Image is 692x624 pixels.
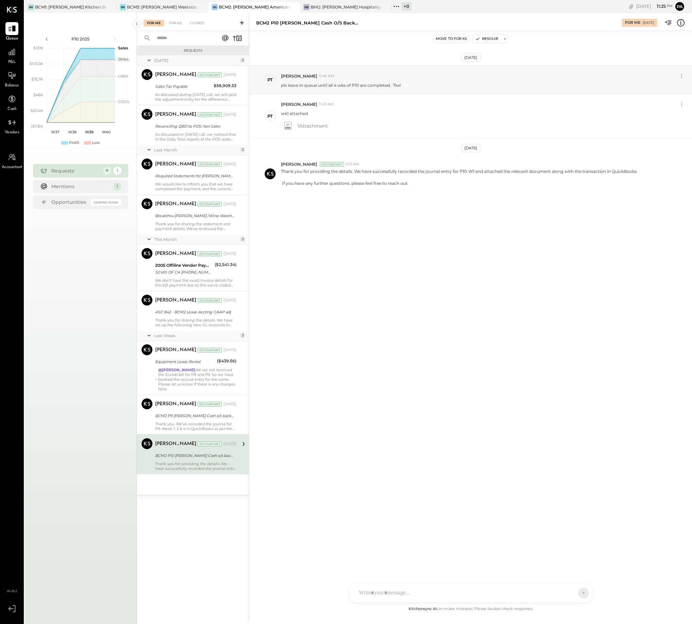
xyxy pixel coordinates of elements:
div: P10 2025 [52,36,110,42]
span: P&L [8,59,16,65]
div: Closed [186,20,208,27]
div: Last Month [154,147,238,153]
div: We don't have the exact invoice details for this bill payment due to this we've coded this paymen... [155,278,236,288]
div: BB [303,4,310,10]
span: 1 Attachment [297,119,328,133]
text: OPEX [118,57,129,62]
div: [DATE] [224,251,236,257]
div: Accountant [198,112,222,117]
text: W38 [68,130,76,134]
a: Queue [0,22,23,42]
div: [PERSON_NAME] [155,161,196,168]
div: As discussed during [DATE] call, we will post the adjustment entry for the difference amount once... [155,92,236,102]
div: [DATE] [224,201,236,207]
div: [DATE] [224,112,236,117]
div: 1 [113,182,121,191]
div: [DATE] [643,20,654,25]
div: Accountant [198,202,222,207]
button: Move to for ks [433,35,470,43]
div: Accountant [198,402,222,407]
p: pls leave in queue until all 4 wks of P10 are completed. Tkx! [281,82,401,88]
div: For Me [144,20,164,27]
div: [DATE] [224,162,236,167]
div: BCM2 P10 [PERSON_NAME] Cash o/s backup [155,452,234,459]
span: Vendors [5,130,19,136]
p: Thank you for providing the details. We have successfully recorded the journal entry for P10-W1 a... [281,168,638,186]
div: BCM3: [PERSON_NAME] Westside Grill [127,4,198,10]
div: We are not received the Ecolab bill for P8 and P9. So we have booked the accrual entry for the sa... [158,367,236,391]
a: Accountant [0,151,23,170]
div: BR [28,4,34,10]
div: Accountant [198,298,222,303]
div: [PERSON_NAME] [155,201,196,208]
div: Last Week [154,333,238,339]
div: 2 [240,58,245,63]
div: [DATE] [224,441,236,447]
div: Breakthru [PERSON_NAME] /Wine Warehouse - vendor statements [155,212,234,219]
span: Accountant [2,164,22,170]
div: Accountant [198,251,222,256]
div: PT [267,77,273,83]
div: [DATE] [461,144,480,152]
div: copy link [628,3,635,10]
div: 1 [113,167,121,175]
div: Thank you for sharing the details. We have set up the following new GL accounts in QuickBooks: Ad... [155,318,236,327]
div: [DATE] [224,298,236,303]
div: [PERSON_NAME] [155,347,196,354]
div: Opportunities [51,199,87,206]
div: PT [267,113,273,119]
text: W37 [51,130,59,134]
button: Resolve [473,35,501,43]
div: [PERSON_NAME] [155,71,196,78]
button: Pa [674,1,685,12]
div: Accountant [198,348,222,352]
div: Profit [69,140,79,146]
span: [PERSON_NAME] [281,73,317,79]
div: + 0 [401,2,411,11]
div: Mentions [51,183,110,190]
div: As discussed on [DATE] call, we noticed that in the Daily Total reports of the POS system, the re... [155,132,236,142]
a: Cash [0,93,23,112]
div: [PERSON_NAME] [155,297,196,304]
span: [PERSON_NAME] [281,101,317,107]
text: $103.3K [30,61,43,66]
div: Thank you for providing the details. We have successfully recorded the journal entry for P10-W1 a... [155,461,236,471]
div: Required Statements for [PERSON_NAME] Fargo Signify CC# 6927 for Aug-25! [155,173,234,179]
span: Queue [6,36,18,42]
div: [DATE] [224,347,236,353]
div: [DATE] [636,3,673,10]
div: BR [120,4,126,10]
div: 2 [240,236,245,242]
p: wk1 attached [281,111,308,116]
div: [DATE] [461,53,480,62]
div: ($439.56) [217,358,236,364]
a: P&L [0,46,23,65]
div: [PERSON_NAME] [155,111,196,118]
div: Accountant [198,72,222,77]
div: SGWS OF CA [PHONE_NUMBER] FL305-625-4171 [155,269,213,276]
div: Requests [140,48,246,53]
div: Sales Tax Payable [155,83,212,90]
div: [PERSON_NAME] [155,441,196,447]
div: Requests [51,167,100,174]
div: Coming Soon [91,199,121,206]
div: [PERSON_NAME] [155,401,196,408]
div: Loss [92,140,100,146]
div: 2005 Offiline Vendor Payments [155,262,213,269]
div: BHG: [PERSON_NAME] Hospitality Group, LLC [311,4,382,10]
span: 11:47 AM [319,102,334,107]
text: COGS [118,99,129,104]
span: 3:13 AM [346,162,359,167]
div: Accountant [320,162,344,167]
text: Labor [118,73,128,78]
div: Accountant [198,162,222,167]
div: 3 [240,333,245,338]
div: BCM2 P9 [PERSON_NAME] Cash o/s backup [155,412,234,419]
div: ($2,541.34) [215,261,236,268]
span: [PERSON_NAME] [281,161,317,167]
div: BCM2: [PERSON_NAME] American Cooking [219,4,290,10]
text: Sales [118,46,128,50]
a: Balance [0,69,23,89]
div: BCM2 P10 [PERSON_NAME] Cash o/s backup [256,20,358,26]
text: $75.7K [31,77,43,82]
